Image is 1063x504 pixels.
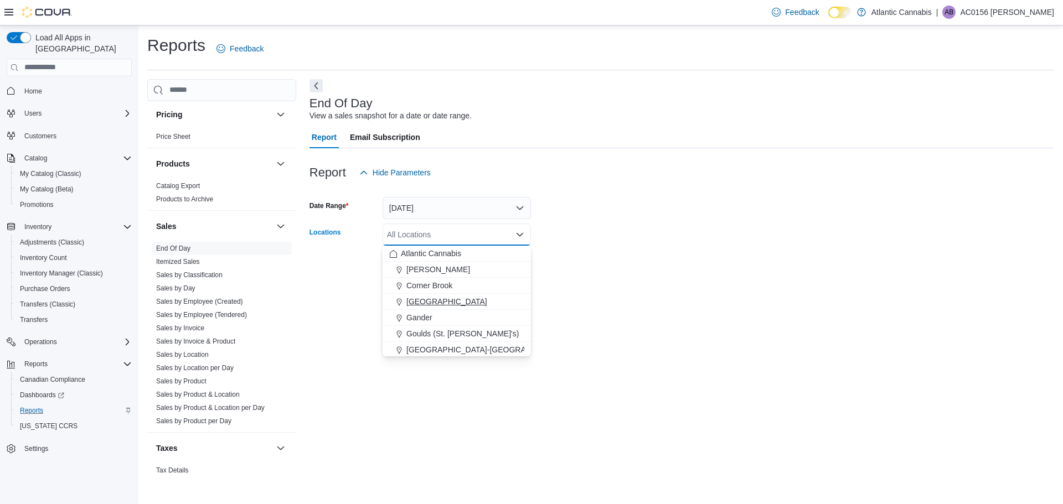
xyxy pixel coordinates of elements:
span: Sales by Product & Location [156,390,240,399]
h3: Taxes [156,443,178,454]
span: Home [24,87,42,96]
span: [GEOGRAPHIC_DATA] [406,296,487,307]
h3: Report [309,166,346,179]
div: Pricing [147,130,296,148]
span: Catalog [20,152,132,165]
button: Goulds (St. [PERSON_NAME]'s) [383,326,531,342]
button: My Catalog (Beta) [11,181,136,197]
span: Operations [20,335,132,349]
div: View a sales snapshot for a date or date range. [309,110,472,122]
span: My Catalog (Beta) [16,183,132,196]
div: Products [147,179,296,210]
span: My Catalog (Beta) [20,185,74,194]
span: Corner Brook [406,280,452,291]
button: Sales [274,220,287,233]
span: Inventory Count [16,251,132,264]
a: Dashboards [11,387,136,403]
span: Sales by Product [156,377,207,386]
h3: Sales [156,221,177,232]
span: Inventory Count [20,253,67,262]
a: My Catalog (Classic) [16,167,86,180]
a: Inventory Manager (Classic) [16,267,107,280]
a: Feedback [767,1,823,23]
span: End Of Day [156,244,190,253]
span: Promotions [16,198,132,211]
button: Adjustments (Classic) [11,235,136,250]
button: Users [20,107,46,120]
button: Sales [156,221,272,232]
button: My Catalog (Classic) [11,166,136,181]
span: Purchase Orders [20,284,70,293]
a: Sales by Invoice & Product [156,337,235,345]
button: Hide Parameters [355,162,435,184]
span: Sales by Product & Location per Day [156,403,265,412]
button: Products [274,157,287,170]
span: Washington CCRS [16,419,132,433]
span: Sales by Invoice [156,324,204,332]
button: Home [2,83,136,99]
span: Transfers (Classic) [16,298,132,311]
a: Sales by Employee (Tendered) [156,311,247,319]
span: [PERSON_NAME] [406,264,470,275]
button: Atlantic Cannabis [383,246,531,262]
span: Adjustments (Classic) [20,238,84,247]
span: Sales by Location per Day [156,363,234,372]
span: Feedback [230,43,264,54]
span: Operations [24,337,57,346]
span: Settings [20,441,132,455]
h3: Products [156,158,190,169]
span: Transfers [20,315,48,324]
button: Products [156,158,272,169]
span: Tax Exemptions [156,479,203,488]
span: Price Sheet [156,132,190,141]
label: Date Range [309,201,349,210]
span: Feedback [785,7,819,18]
span: My Catalog (Classic) [20,169,81,178]
button: Catalog [20,152,51,165]
a: Sales by Employee (Created) [156,298,243,305]
span: Sales by Employee (Created) [156,297,243,306]
span: Dark Mode [828,18,829,19]
span: Dashboards [20,391,64,399]
button: Taxes [156,443,272,454]
a: Inventory Count [16,251,71,264]
a: Catalog Export [156,182,200,190]
a: Transfers [16,313,52,326]
button: Gander [383,310,531,326]
button: Pricing [274,108,287,121]
button: Settings [2,440,136,456]
div: AC0156 Blackmore Jaimie [942,6,956,19]
span: Atlantic Cannabis [401,248,461,259]
span: Purchase Orders [16,282,132,295]
span: Canadian Compliance [16,373,132,386]
a: Adjustments (Classic) [16,236,89,249]
button: Transfers (Classic) [11,297,136,312]
span: Itemized Sales [156,257,200,266]
a: Transfers (Classic) [16,298,80,311]
a: Products to Archive [156,195,213,203]
a: Settings [20,442,53,455]
button: Inventory Manager (Classic) [11,266,136,281]
span: Sales by Location [156,350,209,359]
a: Price Sheet [156,133,190,141]
span: Products to Archive [156,195,213,204]
h3: Pricing [156,109,182,120]
button: Canadian Compliance [11,372,136,387]
span: Dashboards [16,388,132,402]
button: [US_STATE] CCRS [11,418,136,434]
a: Canadian Compliance [16,373,90,386]
h1: Reports [147,34,205,56]
a: Purchase Orders [16,282,75,295]
span: Adjustments (Classic) [16,236,132,249]
span: Report [312,126,337,148]
span: Customers [24,132,56,141]
button: Operations [20,335,61,349]
p: AC0156 [PERSON_NAME] [960,6,1054,19]
span: Reports [16,404,132,417]
button: [DATE] [383,197,531,219]
button: Purchase Orders [11,281,136,297]
a: Reports [16,404,48,417]
button: Catalog [2,150,136,166]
